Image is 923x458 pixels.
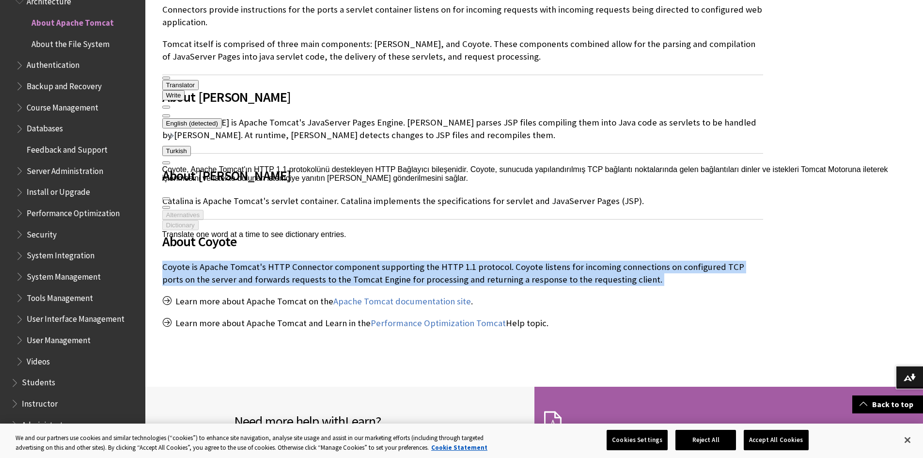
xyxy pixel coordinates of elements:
[162,295,763,308] p: Learn more about Apache Tomcat on the .
[27,353,50,366] span: Videos
[16,433,508,452] div: We and our partners use cookies and similar technologies (“cookies”) to enhance site navigation, ...
[675,430,736,450] button: Reject All
[22,417,70,430] span: Administrator
[27,78,102,91] span: Backup and Recovery
[234,411,525,431] h2: Need more help with ?
[744,430,808,450] button: Accept All Cookies
[431,443,487,452] a: More information about your privacy, opens in a new tab
[27,248,94,261] span: System Integration
[607,430,668,450] button: Cookies Settings
[544,411,562,435] img: Subscription Icon
[31,15,114,28] span: About Apache Tomcat
[22,395,58,409] span: Instructor
[22,375,55,388] span: Students
[27,142,108,155] span: Feedback and Support
[371,317,506,329] a: Performance Optimization Tomcat
[27,57,79,70] span: Authentication
[345,412,375,430] span: Learn
[27,205,120,218] span: Performance Optimization
[852,395,923,413] a: Back to top
[162,38,763,63] p: Tomcat itself is comprised of three main components: [PERSON_NAME], and Coyote. These components ...
[333,296,471,307] a: Apache Tomcat documentation site
[162,261,763,286] p: Coyote is Apache Tomcat's HTTP Connector component supporting the HTTP 1.1 protocol. Coyote liste...
[27,268,101,282] span: System Management
[27,121,63,134] span: Databases
[162,4,762,28] span: Connectors provide instructions for the ports a servlet container listens on for incoming request...
[27,184,90,197] span: Install or Upgrade
[31,36,110,49] span: About the File System
[897,429,918,451] button: Close
[27,99,98,112] span: Course Management
[27,163,103,176] span: Server Administration
[162,231,763,252] span: About Coyote
[27,226,57,239] span: Security
[27,311,125,324] span: User Interface Management
[27,290,93,303] span: Tools Management
[27,332,91,345] span: User Management
[162,317,763,330] p: Learn more about Apache Tomcat and Learn in the Help topic.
